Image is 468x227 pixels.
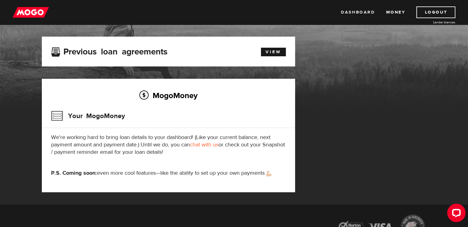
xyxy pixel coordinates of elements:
a: View [261,48,286,56]
img: mogo_logo-11ee424be714fa7cbb0f0f49df9e16ec.png [13,6,49,18]
img: strong arm emoji [266,171,271,176]
a: Money [386,6,405,18]
p: We're working hard to bring loan details to your dashboard! (Like your current balance, next paym... [51,134,286,156]
a: Dashboard [341,6,375,18]
a: Lender licences [409,20,455,25]
iframe: LiveChat chat widget [442,201,468,227]
a: Logout [416,6,455,18]
h3: Previous loan agreements [51,47,167,55]
h2: MogoMoney [51,89,286,102]
h3: Your MogoMoney [51,108,125,124]
strong: P.S. Coming soon: [51,169,97,177]
a: chat with us [190,141,218,148]
p: even more cool features—like the ability to set up your own payments [51,169,286,177]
